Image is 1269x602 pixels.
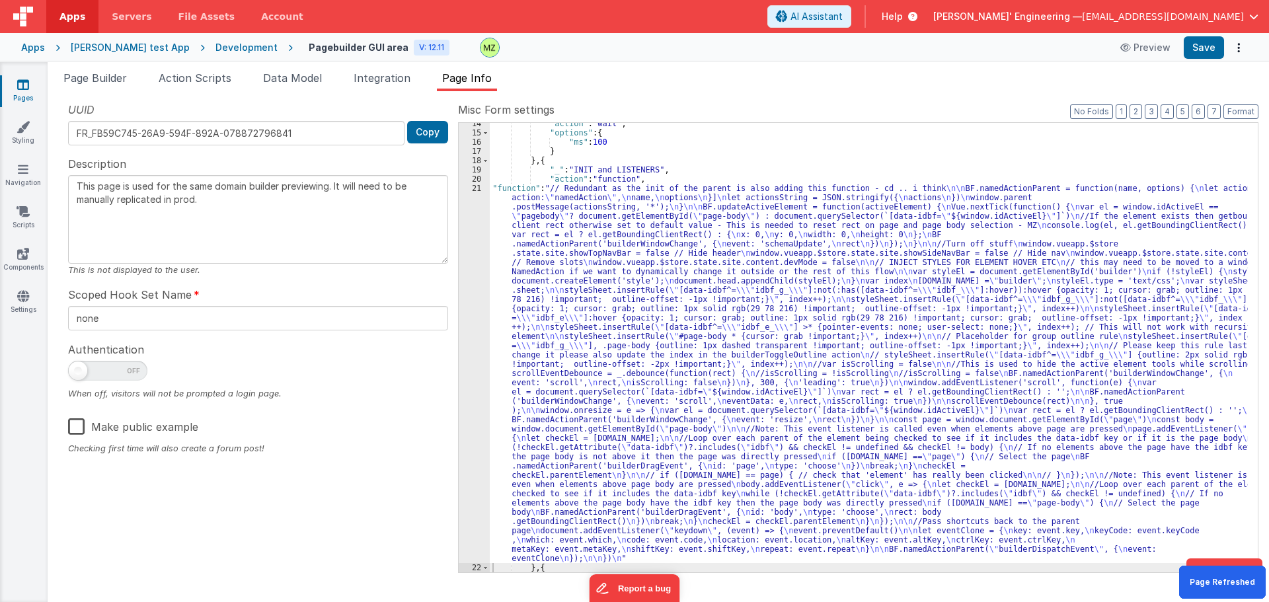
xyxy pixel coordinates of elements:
span: Action Scripts [159,71,231,85]
span: [EMAIL_ADDRESS][DOMAIN_NAME] [1082,10,1244,23]
button: 3 [1145,104,1158,119]
span: Data Model [263,71,322,85]
span: AI Assistant [790,10,843,23]
span: [PERSON_NAME]' Engineering — [933,10,1082,23]
div: [PERSON_NAME] test App [71,41,190,54]
span: Page Builder [63,71,127,85]
span: Integration [354,71,410,85]
iframe: Marker.io feedback button [590,574,680,602]
div: 21 [459,184,490,563]
span: Help [882,10,903,23]
button: Preview [1112,37,1178,58]
label: Make public example [68,410,198,439]
div: Apps [21,41,45,54]
span: Description [68,156,126,172]
div: 20 [459,174,490,184]
div: 22 [459,563,490,572]
span: File Assets [178,10,235,23]
button: 6 [1192,104,1205,119]
button: Save [1184,36,1224,59]
div: 19 [459,165,490,174]
div: Development [215,41,278,54]
button: Format [1223,104,1258,119]
img: e6f0a7b3287e646a671e5b5b3f58e766 [481,38,499,57]
span: Authentication [68,342,144,357]
button: 4 [1161,104,1174,119]
span: Servers [112,10,151,23]
span: Page Info [442,71,492,85]
div: 14 [459,119,490,128]
div: 16 [459,137,490,147]
button: AI Assistant [767,5,851,28]
button: [PERSON_NAME]' Engineering — [EMAIL_ADDRESS][DOMAIN_NAME] [933,10,1258,23]
div: This is not displayed to the user. [68,264,448,276]
button: 2 [1130,104,1142,119]
span: Apps [59,10,85,23]
div: 15 [459,128,490,137]
div: 18 [459,156,490,165]
button: Options [1229,38,1248,57]
div: 17 [459,147,490,156]
button: 1 [1116,104,1127,119]
div: V: 12.11 [414,40,449,56]
span: Misc Form settings [458,102,555,118]
button: Dev Tools [1186,558,1262,582]
button: No Folds [1070,104,1113,119]
h4: Pagebuilder GUI area [309,42,408,52]
button: 5 [1176,104,1189,119]
button: 7 [1208,104,1221,119]
button: Copy [407,121,448,143]
div: When off, visitors will not be prompted a login page. [68,387,448,400]
div: Checking first time will also create a forum post! [68,442,448,455]
span: Scoped Hook Set Name [68,287,192,303]
span: UUID [68,102,95,118]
